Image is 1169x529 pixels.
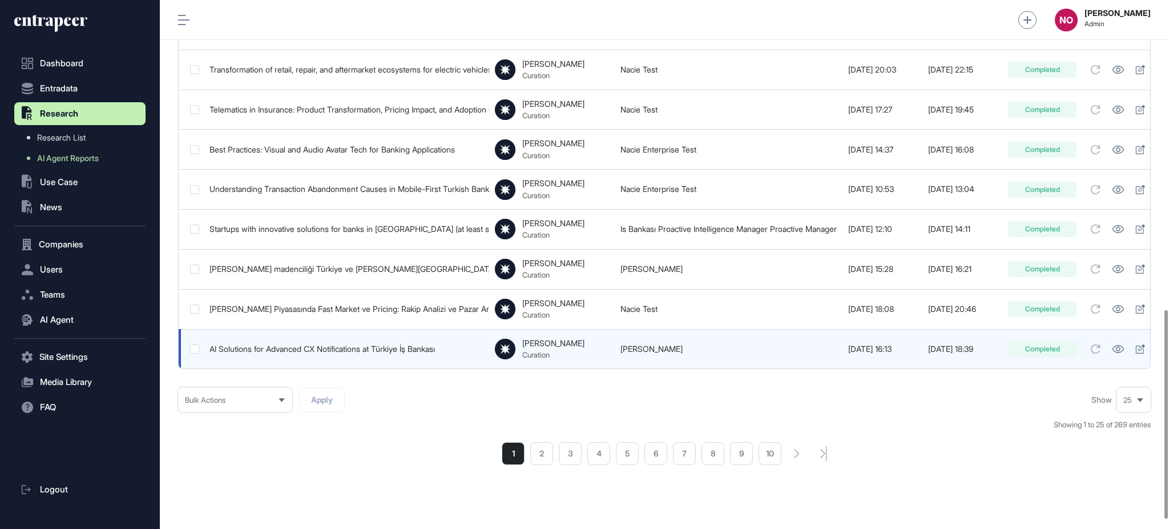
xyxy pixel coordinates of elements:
[14,371,146,394] button: Media Library
[209,145,483,154] div: Best Practices: Visual and Audio Avatar Tech for Banking Applications
[587,442,610,465] a: 4
[820,446,827,461] a: search-pagination-last-page-button
[673,442,696,465] a: 7
[522,179,584,188] div: [PERSON_NAME]
[185,396,225,404] span: Bulk Actions
[40,178,78,187] span: Use Case
[1008,341,1077,357] div: Completed
[209,344,483,354] div: AI Solutions for Advanced CX Notifications at Türkiye İş Bankası
[848,65,917,74] div: [DATE] 20:03
[522,299,584,308] div: [PERSON_NAME]
[848,225,917,234] div: [DATE] 12:10
[209,105,483,114] div: Telematics in Insurance: Product Transformation, Pricing Impact, and Adoption Challenges (Global ...
[209,225,483,234] div: Startups with innovative solutions for banks in [GEOGRAPHIC_DATA] (at least seed investment)
[14,196,146,219] button: News
[14,77,146,100] button: Entradata
[14,396,146,419] button: FAQ
[620,65,658,74] a: Nacie Test
[1055,9,1078,31] button: NO
[928,185,997,194] div: [DATE] 13:04
[522,71,584,80] div: Curation
[522,111,584,120] div: Curation
[928,145,997,154] div: [DATE] 16:08
[1085,20,1151,28] span: Admin
[522,230,584,239] div: Curation
[794,449,800,458] a: search-pagination-next-button
[1008,142,1077,158] div: Completed
[620,264,683,274] a: [PERSON_NAME]
[848,264,917,274] div: [DATE] 15:28
[1123,396,1132,404] span: 25
[1008,221,1077,237] div: Completed
[848,105,917,114] div: [DATE] 17:27
[502,442,525,465] li: 1
[14,308,146,331] button: AI Agent
[14,258,146,281] button: Users
[14,283,146,306] button: Teams
[14,233,146,256] button: Companies
[37,133,86,142] span: Research List
[40,403,56,412] span: FAQ
[522,310,584,319] div: Curation
[40,485,68,494] span: Logout
[620,184,696,194] a: Nacie Enterprise Test
[522,259,584,268] div: [PERSON_NAME]
[1008,62,1077,78] div: Completed
[522,99,584,109] div: [PERSON_NAME]
[522,59,584,69] div: [PERSON_NAME]
[644,442,667,465] li: 6
[1008,301,1077,317] div: Completed
[209,185,483,194] div: Understanding Transaction Abandonment Causes in Mobile-First Turkish Banking Apps
[14,102,146,125] button: Research
[40,378,92,387] span: Media Library
[928,344,997,354] div: [DATE] 18:39
[620,304,658,314] a: Nacie Test
[522,350,584,359] div: Curation
[522,139,584,148] div: [PERSON_NAME]
[759,442,781,465] a: 10
[14,171,146,194] button: Use Case
[39,240,83,249] span: Companies
[209,264,483,274] div: [PERSON_NAME] madenciliği Türkiye ve [PERSON_NAME][GEOGRAPHIC_DATA]
[522,270,584,279] div: Curation
[848,145,917,154] div: [DATE] 14:37
[40,109,78,118] span: Research
[848,304,917,314] div: [DATE] 18:08
[39,352,88,362] span: Site Settings
[1054,419,1151,431] div: Showing 1 to 25 of 269 entries
[1008,102,1077,118] div: Completed
[620,344,683,354] a: [PERSON_NAME]
[848,185,917,194] div: [DATE] 10:53
[620,145,696,154] a: Nacie Enterprise Test
[14,346,146,368] button: Site Settings
[1008,261,1077,277] div: Completed
[40,265,63,274] span: Users
[702,442,724,465] a: 8
[522,219,584,228] div: [PERSON_NAME]
[620,224,837,234] a: Is Bankası Proactive Intelligence Manager Proactive Manager
[928,264,997,274] div: [DATE] 16:21
[522,191,584,200] div: Curation
[40,315,74,324] span: AI Agent
[928,65,997,74] div: [DATE] 22:15
[928,304,997,314] div: [DATE] 20:46
[1091,395,1112,404] span: Show
[522,151,584,160] div: Curation
[848,344,917,354] div: [DATE] 16:13
[620,105,658,114] a: Nacie Test
[928,105,997,114] div: [DATE] 19:45
[1085,9,1151,18] strong: [PERSON_NAME]
[559,442,582,465] a: 3
[1008,182,1077,198] div: Completed
[730,442,753,465] a: 9
[40,59,83,68] span: Dashboard
[530,442,553,465] a: 2
[14,478,146,501] a: Logout
[20,127,146,148] a: Research List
